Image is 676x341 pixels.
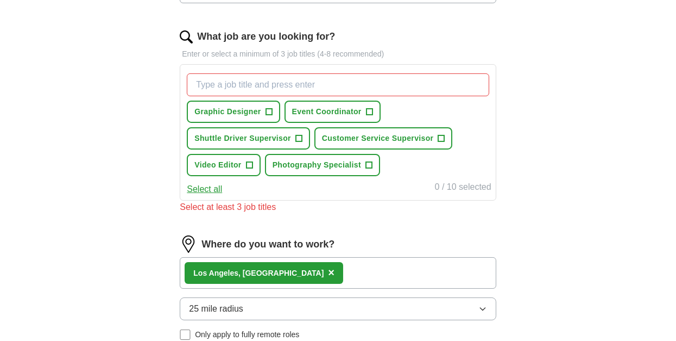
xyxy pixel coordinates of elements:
span: Shuttle Driver Supervisor [194,133,291,144]
button: 25 mile radius [180,297,496,320]
input: Type a job title and press enter [187,73,489,96]
button: × [328,265,334,281]
label: Where do you want to work? [201,237,334,252]
span: Video Editor [194,159,241,171]
span: Customer Service Supervisor [322,133,434,144]
span: Only apply to fully remote roles [195,329,299,340]
button: Photography Specialist [265,154,380,176]
input: Only apply to fully remote roles [180,330,191,340]
span: × [328,266,334,278]
img: location.png [180,235,197,253]
button: Customer Service Supervisor [314,127,453,150]
button: Graphic Designer [187,101,280,123]
p: Enter or select a minimum of 3 job titles (4-8 recommended) [180,48,496,60]
span: Graphic Designer [194,106,261,117]
div: Select at least 3 job titles [180,201,496,214]
span: Photography Specialist [273,159,361,171]
div: ngeles, [GEOGRAPHIC_DATA] [193,268,324,279]
button: Select all [187,183,222,196]
div: 0 / 10 selected [435,181,491,196]
strong: Los A [193,269,214,277]
label: What job are you looking for? [197,29,335,44]
span: Event Coordinator [292,106,362,117]
button: Video Editor [187,154,260,176]
img: search.png [180,30,193,44]
button: Shuttle Driver Supervisor [187,127,310,150]
button: Event Coordinator [285,101,381,123]
span: 25 mile radius [189,302,243,315]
